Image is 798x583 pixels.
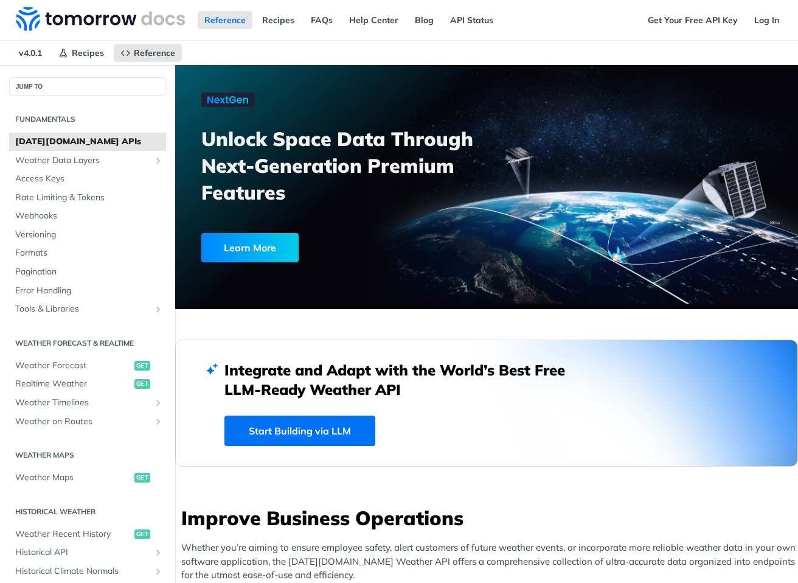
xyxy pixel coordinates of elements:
[9,562,166,581] a: Historical Climate NormalsShow subpages for Historical Climate Normals
[201,125,500,206] h3: Unlock Space Data Through Next-Generation Premium Features
[9,450,166,461] h2: Weather Maps
[15,397,150,409] span: Weather Timelines
[15,210,163,222] span: Webhooks
[641,11,744,29] a: Get Your Free API Key
[224,360,583,399] h2: Integrate and Adapt with the World’s Best Free LLM-Ready Weather API
[9,469,166,487] a: Weather Mapsget
[443,11,500,29] a: API Status
[15,155,150,167] span: Weather Data Layers
[181,504,798,531] h3: Improve Business Operations
[181,541,798,582] p: Whether you’re aiming to ensure employee safety, alert customers of future weather events, or inc...
[9,506,166,517] h2: Historical Weather
[15,472,131,484] span: Weather Maps
[153,156,163,166] button: Show subpages for Weather Data Layers
[9,375,166,393] a: Realtime Weatherget
[153,417,163,427] button: Show subpages for Weather on Routes
[134,529,150,539] span: get
[9,189,166,207] a: Rate Limiting & Tokens
[9,357,166,375] a: Weather Forecastget
[15,136,163,148] span: [DATE][DOMAIN_NAME] APIs
[15,546,150,559] span: Historical API
[9,133,166,151] a: [DATE][DOMAIN_NAME] APIs
[9,282,166,300] a: Error Handling
[9,394,166,412] a: Weather TimelinesShow subpages for Weather Timelines
[9,152,166,170] a: Weather Data LayersShow subpages for Weather Data Layers
[15,416,150,428] span: Weather on Routes
[72,47,104,58] span: Recipes
[9,207,166,225] a: Webhooks
[15,192,163,204] span: Rate Limiting & Tokens
[134,361,150,371] span: get
[748,11,786,29] a: Log In
[9,300,166,318] a: Tools & LibrariesShow subpages for Tools & Libraries
[15,247,163,259] span: Formats
[15,266,163,278] span: Pagination
[9,170,166,188] a: Access Keys
[114,44,182,62] a: Reference
[15,360,131,372] span: Weather Forecast
[9,543,166,562] a: Historical APIShow subpages for Historical API
[153,548,163,557] button: Show subpages for Historical API
[9,114,166,125] h2: Fundamentals
[9,413,166,431] a: Weather on RoutesShow subpages for Weather on Routes
[16,7,185,31] img: Tomorrow.io Weather API Docs
[9,77,166,96] button: JUMP TO
[201,233,440,262] a: Learn More
[153,567,163,576] button: Show subpages for Historical Climate Normals
[198,11,252,29] a: Reference
[342,11,405,29] a: Help Center
[201,93,255,107] img: NextGen
[201,233,299,262] div: Learn More
[408,11,440,29] a: Blog
[15,565,150,578] span: Historical Climate Normals
[134,473,150,483] span: get
[9,244,166,262] a: Formats
[153,304,163,314] button: Show subpages for Tools & Libraries
[15,229,163,241] span: Versioning
[15,173,163,185] span: Access Keys
[134,379,150,389] span: get
[224,416,375,446] a: Start Building via LLM
[15,378,131,390] span: Realtime Weather
[9,525,166,543] a: Weather Recent Historyget
[153,398,163,408] button: Show subpages for Weather Timelines
[12,44,49,62] span: v4.0.1
[9,226,166,244] a: Versioning
[304,11,339,29] a: FAQs
[52,44,111,62] a: Recipes
[15,303,150,315] span: Tools & Libraries
[15,528,131,540] span: Weather Recent History
[9,263,166,281] a: Pagination
[255,11,301,29] a: Recipes
[134,47,175,58] span: Reference
[9,338,166,349] h2: Weather Forecast & realtime
[15,285,163,297] span: Error Handling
